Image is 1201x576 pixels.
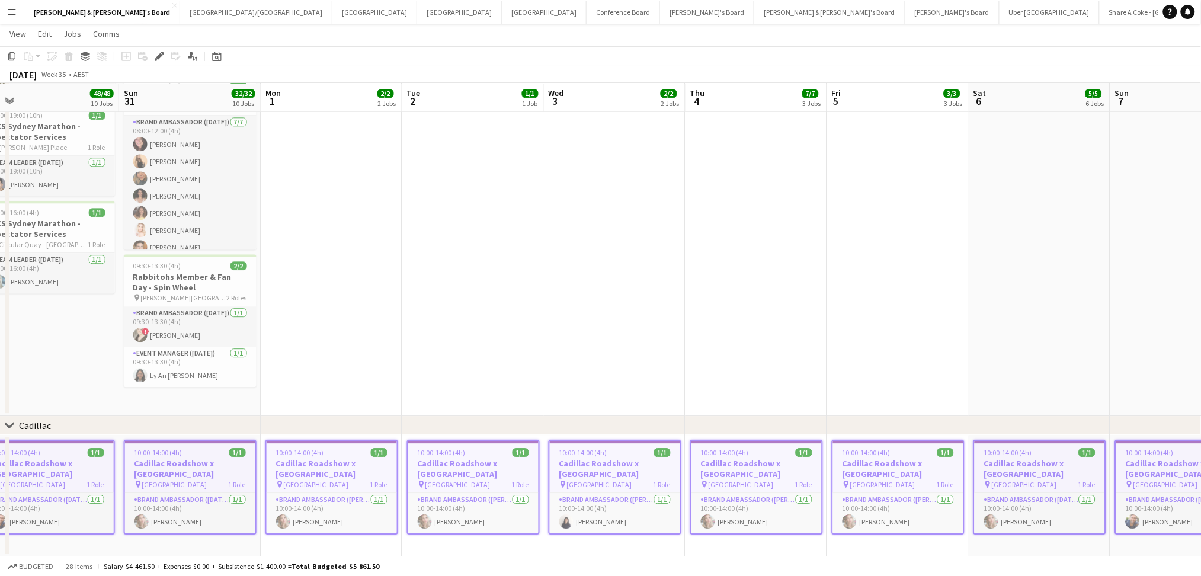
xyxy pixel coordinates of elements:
span: Sun [124,88,138,98]
h3: Cadillac Roadshow x [GEOGRAPHIC_DATA] [267,458,397,479]
span: 1/1 [371,448,387,457]
span: 4 [688,94,705,108]
span: 10:00-14:00 (4h) [843,448,891,457]
span: Tue [407,88,421,98]
button: [GEOGRAPHIC_DATA] [332,1,417,24]
span: Wed [549,88,564,98]
span: 1 Role [512,480,529,489]
app-card-role: Brand Ambassador ([PERSON_NAME])1/110:00-14:00 (4h)[PERSON_NAME] [691,493,822,533]
span: Sat [973,88,987,98]
button: [PERSON_NAME] & [PERSON_NAME]'s Board [24,1,180,24]
span: 32/32 [232,89,255,98]
span: 1/1 [654,448,671,457]
div: AEST [73,70,89,79]
div: 6 Jobs [1086,99,1104,108]
span: [GEOGRAPHIC_DATA] [1133,480,1199,489]
button: [GEOGRAPHIC_DATA]/[GEOGRAPHIC_DATA] [180,1,332,24]
button: Conference Board [587,1,660,24]
span: 31 [122,94,138,108]
span: 3/3 [944,89,960,98]
span: 1/1 [88,448,104,457]
span: Edit [38,28,52,39]
span: [PERSON_NAME][GEOGRAPHIC_DATA] [141,293,227,302]
span: [GEOGRAPHIC_DATA] [142,480,207,489]
span: 10:00-14:00 (4h) [418,448,466,457]
span: 10:00-14:00 (4h) [559,448,607,457]
div: 3 Jobs [803,99,821,108]
span: 10:00-14:00 (4h) [701,448,749,457]
app-job-card: 09:30-13:30 (4h)2/2Rabbitohs Member & Fan Day - Spin Wheel [PERSON_NAME][GEOGRAPHIC_DATA]2 RolesB... [124,254,257,387]
app-card-role: Brand Ambassador ([DATE])1/109:30-13:30 (4h)![PERSON_NAME] [124,306,257,347]
app-job-card: 10:00-14:00 (4h)1/1Cadillac Roadshow x [GEOGRAPHIC_DATA] [GEOGRAPHIC_DATA]1 RoleBrand Ambassador ... [124,440,257,535]
span: 2 [405,94,421,108]
span: 1/1 [937,448,954,457]
span: 2 Roles [227,293,247,302]
a: Edit [33,26,56,41]
span: [GEOGRAPHIC_DATA] [284,480,349,489]
span: 1 Role [1078,480,1096,489]
app-job-card: 10:00-14:00 (4h)1/1Cadillac Roadshow x [GEOGRAPHIC_DATA] [GEOGRAPHIC_DATA]1 RoleBrand Ambassador ... [690,440,823,535]
div: 3 Jobs [944,99,963,108]
span: 5 [830,94,841,108]
span: 2/2 [377,89,394,98]
span: Sun [1115,88,1129,98]
span: Mon [265,88,281,98]
a: Comms [88,26,124,41]
app-card-role: Event Manager ([DATE])1/109:30-13:30 (4h)Ly An [PERSON_NAME] [124,347,257,387]
span: 1/1 [513,448,529,457]
app-card-role: Brand Ambassador ([PERSON_NAME])1/110:00-14:00 (4h)[PERSON_NAME] [267,493,397,533]
h3: Cadillac Roadshow x [GEOGRAPHIC_DATA] [975,458,1105,479]
app-card-role: Brand Ambassador ([PERSON_NAME])1/110:00-14:00 (4h)[PERSON_NAME] [833,493,963,533]
app-job-card: 08:00-12:00 (4h)8/8Sydney Swans Driver Ave, [GEOGRAPHIC_DATA]2 RolesBrand Ambassador ([DATE])7/70... [124,74,257,249]
span: ! [142,328,149,335]
button: [PERSON_NAME]'s Board [660,1,754,24]
app-job-card: 10:00-14:00 (4h)1/1Cadillac Roadshow x [GEOGRAPHIC_DATA] [GEOGRAPHIC_DATA]1 RoleBrand Ambassador ... [832,440,965,535]
span: 1/1 [796,448,812,457]
button: [GEOGRAPHIC_DATA] [417,1,502,24]
span: 10:00-14:00 (4h) [134,448,182,457]
div: 1 Job [523,99,538,108]
span: 1 Role [654,480,671,489]
span: 5/5 [1085,89,1102,98]
span: 1 Role [229,480,246,489]
h3: Cadillac Roadshow x [GEOGRAPHIC_DATA] [550,458,680,479]
span: Week 35 [39,70,69,79]
app-card-role: Brand Ambassador ([DATE])1/110:00-14:00 (4h)[PERSON_NAME] [125,493,255,533]
span: 10:00-14:00 (4h) [1126,448,1174,457]
span: Comms [93,28,120,39]
span: 1 Role [88,143,105,152]
app-job-card: 10:00-14:00 (4h)1/1Cadillac Roadshow x [GEOGRAPHIC_DATA] [GEOGRAPHIC_DATA]1 RoleBrand Ambassador ... [265,440,398,535]
span: 1 Role [937,480,954,489]
span: [GEOGRAPHIC_DATA] [1,480,66,489]
div: [DATE] [9,69,37,81]
app-job-card: 10:00-14:00 (4h)1/1Cadillac Roadshow x [GEOGRAPHIC_DATA] [GEOGRAPHIC_DATA]1 RoleBrand Ambassador ... [549,440,681,535]
span: [GEOGRAPHIC_DATA] [567,480,632,489]
span: 1/1 [89,208,105,217]
span: Fri [832,88,841,98]
span: 28 items [65,562,94,571]
h3: Cadillac Roadshow x [GEOGRAPHIC_DATA] [691,458,822,479]
div: 10:00-14:00 (4h)1/1Cadillac Roadshow x [GEOGRAPHIC_DATA] [GEOGRAPHIC_DATA]1 RoleBrand Ambassador ... [973,440,1106,535]
a: View [5,26,31,41]
span: 6 [972,94,987,108]
button: [PERSON_NAME]'s Board [905,1,1000,24]
h3: Cadillac Roadshow x [GEOGRAPHIC_DATA] [833,458,963,479]
span: View [9,28,26,39]
span: 1 Role [370,480,387,489]
span: 10:00-14:00 (4h) [276,448,324,457]
span: 09:30-13:30 (4h) [133,261,181,270]
span: 2/2 [230,261,247,270]
app-job-card: 10:00-14:00 (4h)1/1Cadillac Roadshow x [GEOGRAPHIC_DATA] [GEOGRAPHIC_DATA]1 RoleBrand Ambassador ... [407,440,540,535]
span: Thu [690,88,705,98]
div: 2 Jobs [661,99,680,108]
span: 1/1 [1079,448,1096,457]
span: 7/7 [802,89,819,98]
